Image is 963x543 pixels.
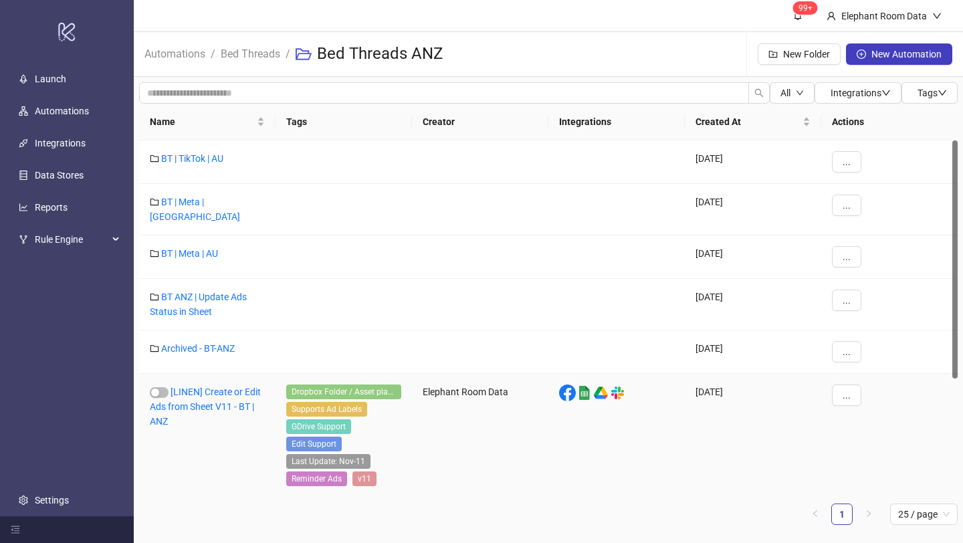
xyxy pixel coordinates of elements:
[858,504,879,525] button: right
[832,385,861,406] button: ...
[843,200,851,211] span: ...
[843,390,851,401] span: ...
[19,235,28,244] span: fork
[150,344,159,353] span: folder
[827,11,836,21] span: user
[218,45,283,60] a: Bed Threads
[150,114,254,129] span: Name
[150,197,159,207] span: folder
[35,202,68,213] a: Reports
[685,330,821,374] div: [DATE]
[831,504,853,525] li: 1
[805,504,826,525] li: Previous Page
[35,495,69,506] a: Settings
[685,104,821,140] th: Created At
[843,156,851,167] span: ...
[352,471,377,486] span: v11
[286,402,367,417] span: Supports Ad Labels
[846,43,952,65] button: New Automation
[901,82,958,104] button: Tagsdown
[150,292,247,317] a: BT ANZ | Update Ads Status in Sheet
[685,184,821,235] div: [DATE]
[811,510,819,518] span: left
[35,138,86,148] a: Integrations
[286,385,401,399] span: Dropbox Folder / Asset placement detection
[858,504,879,525] li: Next Page
[548,104,685,140] th: Integrations
[758,43,841,65] button: New Folder
[685,140,821,184] div: [DATE]
[161,153,223,164] a: BT | TikTok | AU
[35,226,108,253] span: Rule Engine
[770,82,815,104] button: Alldown
[843,295,851,306] span: ...
[161,248,218,259] a: BT | Meta | AU
[276,104,412,140] th: Tags
[35,170,84,181] a: Data Stores
[898,504,950,524] span: 25 / page
[150,387,261,427] a: [LINEN] Create or Edit Ads from Sheet V11 - BT | ANZ
[871,49,942,60] span: New Automation
[832,504,852,524] a: 1
[832,290,861,311] button: ...
[35,74,66,84] a: Launch
[150,292,159,302] span: folder
[793,1,818,15] sup: 1697
[150,197,240,222] a: BT | Meta | [GEOGRAPHIC_DATA]
[805,504,826,525] button: left
[161,343,235,354] a: Archived - BT-ANZ
[286,454,370,469] span: Last Update: Nov-11
[890,504,958,525] div: Page Size
[843,251,851,262] span: ...
[793,11,802,20] span: bell
[296,46,312,62] span: folder-open
[857,49,866,59] span: plus-circle
[832,195,861,216] button: ...
[831,88,891,98] span: Integrations
[780,88,790,98] span: All
[836,9,932,23] div: Elephant Room Data
[412,374,548,500] div: Elephant Room Data
[412,104,548,140] th: Creator
[142,45,208,60] a: Automations
[815,82,901,104] button: Integrationsdown
[832,246,861,267] button: ...
[685,235,821,279] div: [DATE]
[938,88,947,98] span: down
[918,88,947,98] span: Tags
[832,151,861,173] button: ...
[150,154,159,163] span: folder
[286,471,347,486] span: Reminder Ads
[286,437,342,451] span: Edit Support
[150,249,159,258] span: folder
[685,279,821,330] div: [DATE]
[768,49,778,59] span: folder-add
[796,89,804,97] span: down
[754,88,764,98] span: search
[821,104,958,140] th: Actions
[35,106,89,116] a: Automations
[783,49,830,60] span: New Folder
[932,11,942,21] span: down
[695,114,800,129] span: Created At
[286,33,290,76] li: /
[865,510,873,518] span: right
[11,525,20,534] span: menu-fold
[685,374,821,500] div: [DATE]
[832,341,861,362] button: ...
[139,104,276,140] th: Name
[286,419,351,434] span: GDrive Support
[881,88,891,98] span: down
[211,33,215,76] li: /
[317,43,443,65] h3: Bed Threads ANZ
[843,346,851,357] span: ...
